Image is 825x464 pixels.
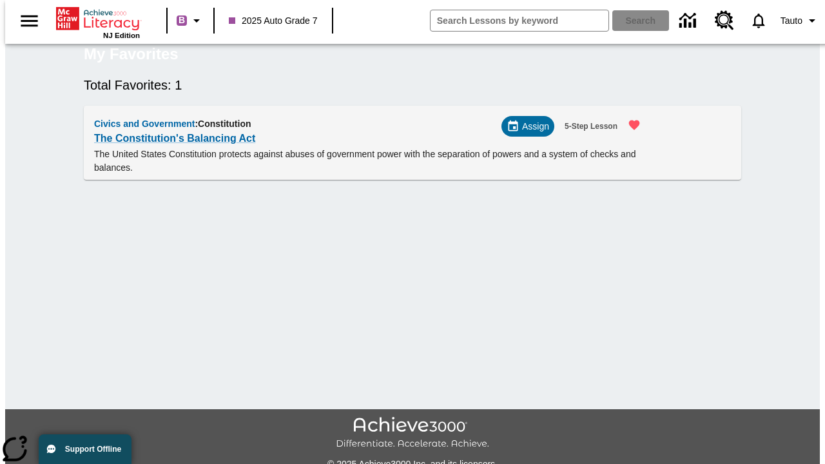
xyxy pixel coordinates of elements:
[707,3,742,38] a: Resource Center, Will open in new tab
[195,119,251,129] span: : Constitution
[10,2,48,40] button: Open side menu
[775,9,825,32] button: Profile/Settings
[84,75,741,95] h6: Total Favorites: 1
[171,9,209,32] button: Boost Class color is purple. Change class color
[229,14,318,28] span: 2025 Auto Grade 7
[742,4,775,37] a: Notifications
[39,434,131,464] button: Support Offline
[781,14,802,28] span: Tauto
[56,5,140,39] div: Home
[65,445,121,454] span: Support Offline
[103,32,140,39] span: NJ Edition
[620,111,648,139] button: Remove from Favorites
[672,3,707,39] a: Data Center
[565,120,617,133] span: 5-Step Lesson
[522,120,549,133] span: Assign
[179,12,185,28] span: B
[94,119,195,129] span: Civics and Government
[559,116,623,137] button: 5-Step Lesson
[94,130,255,148] a: The Constitution's Balancing Act
[431,10,608,31] input: search field
[94,148,648,175] p: The United States Constitution protects against abuses of government power with the separation of...
[336,417,489,450] img: Achieve3000 Differentiate Accelerate Achieve
[501,116,554,137] div: Assign Choose Dates
[56,6,140,32] a: Home
[84,44,179,64] h5: My Favorites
